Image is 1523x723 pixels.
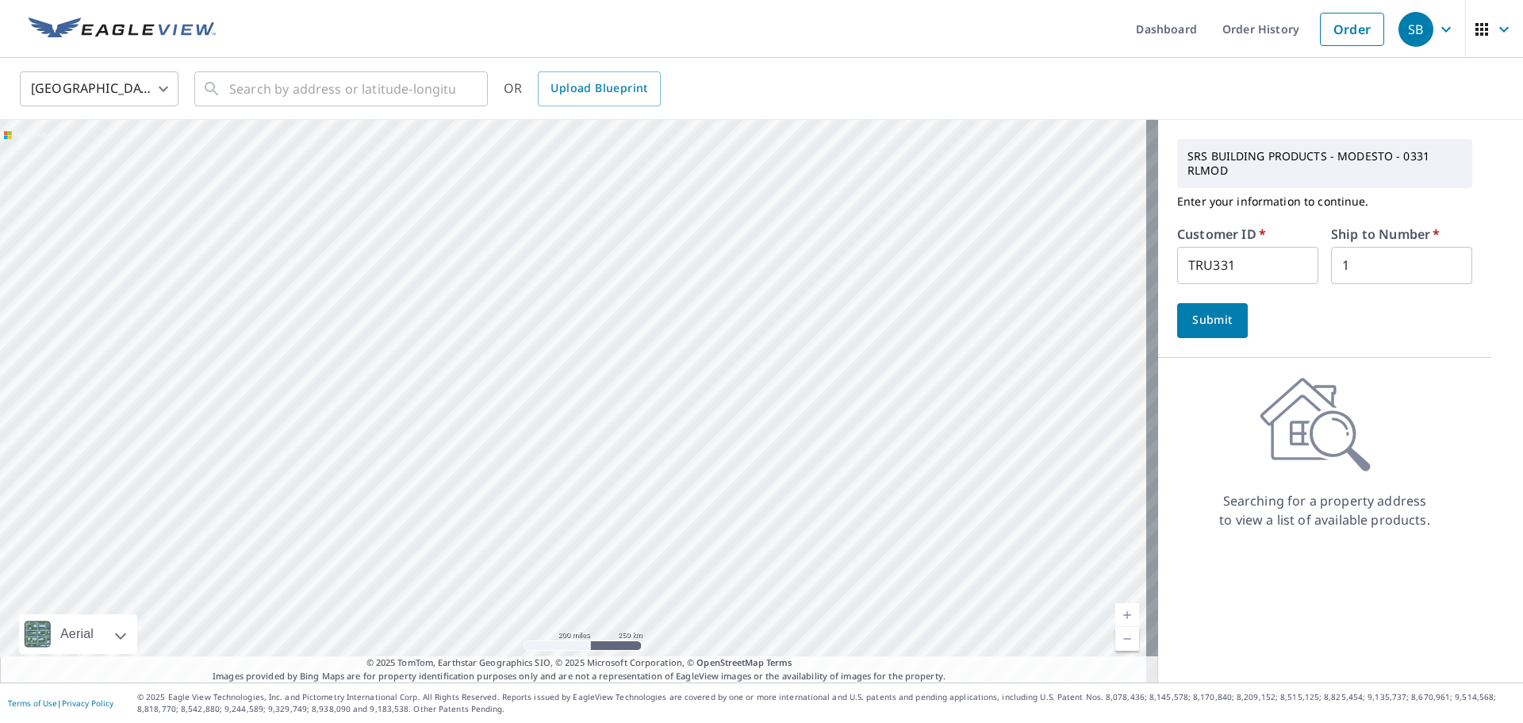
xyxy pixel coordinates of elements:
[20,67,178,111] div: [GEOGRAPHIC_DATA]
[766,656,792,668] a: Terms
[551,79,647,98] span: Upload Blueprint
[696,656,763,668] a: OpenStreetMap
[56,614,98,654] div: Aerial
[137,691,1515,715] p: © 2025 Eagle View Technologies, Inc. and Pictometry International Corp. All Rights Reserved. Repo...
[1115,603,1139,627] a: Current Level 5, Zoom In
[504,71,661,106] div: OR
[1331,228,1440,240] label: Ship to Number
[1398,12,1433,47] div: SB
[1218,491,1431,529] p: Searching for a property address to view a list of available products.
[538,71,660,106] a: Upload Blueprint
[229,67,455,111] input: Search by address or latitude-longitude
[62,698,113,709] a: Privacy Policy
[8,698,113,708] p: |
[1320,13,1384,46] a: Order
[1177,303,1248,338] button: Submit
[29,17,216,41] img: EV Logo
[8,698,57,709] a: Terms of Use
[1177,188,1472,215] p: Enter your information to continue.
[1181,143,1468,184] p: SRS BUILDING PRODUCTS - MODESTO - 0331 RLMOD
[1190,310,1235,330] span: Submit
[19,614,137,654] div: Aerial
[1177,228,1266,240] label: Customer ID
[366,656,792,670] span: © 2025 TomTom, Earthstar Geographics SIO, © 2025 Microsoft Corporation, ©
[1115,627,1139,651] a: Current Level 5, Zoom Out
